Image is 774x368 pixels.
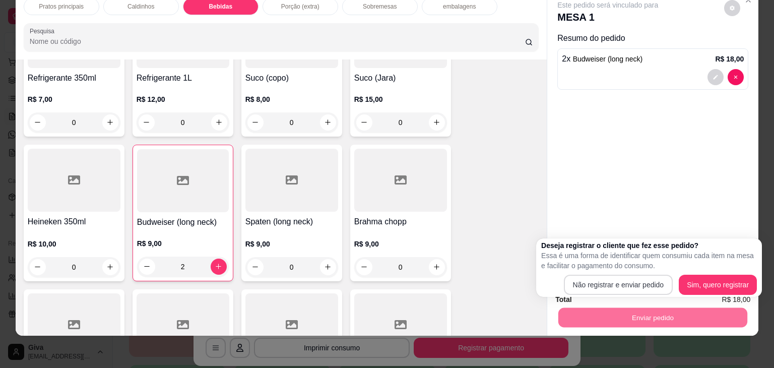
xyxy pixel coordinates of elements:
[557,10,658,24] p: MESA 1
[39,3,84,11] p: Pratos principais
[320,259,336,275] button: increase-product-quantity
[127,3,154,11] p: Caldinhos
[30,27,58,35] label: Pesquisa
[558,308,747,328] button: Enviar pedido
[443,3,476,11] p: embalagens
[564,275,673,295] button: Não registrar e enviar pedido
[715,54,744,64] p: R$ 18,00
[722,294,750,305] span: R$ 18,00
[281,3,319,11] p: Porção (extra)
[354,239,447,249] p: R$ 9,00
[356,259,372,275] button: decrease-product-quantity
[102,259,118,275] button: increase-product-quantity
[707,69,724,85] button: decrease-product-quantity
[429,259,445,275] button: increase-product-quantity
[247,114,264,131] button: decrease-product-quantity
[102,114,118,131] button: increase-product-quantity
[137,72,229,84] h4: Refrigerante 1L
[245,94,338,104] p: R$ 8,00
[557,32,748,44] p: Resumo do pedido
[139,114,155,131] button: decrease-product-quantity
[247,259,264,275] button: decrease-product-quantity
[728,69,744,85] button: decrease-product-quantity
[555,295,571,303] strong: Total
[30,114,46,131] button: decrease-product-quantity
[139,259,155,275] button: decrease-product-quantity
[320,114,336,131] button: increase-product-quantity
[211,114,227,131] button: increase-product-quantity
[28,72,120,84] h4: Refrigerante 350ml
[354,216,447,228] h4: Brahma chopp
[137,238,229,249] p: R$ 9,00
[363,3,397,11] p: Sobremesas
[209,3,232,11] p: Bebidas
[573,55,643,63] span: Budweiser (long neck)
[354,72,447,84] h4: Suco (Jara)
[541,240,757,251] h2: Deseja registrar o cliente que fez esse pedido?
[541,251,757,271] p: Essa é uma forma de identificar quem consumiu cada item na mesa e facilitar o pagamento do consumo.
[245,216,338,228] h4: Spaten (long neck)
[562,53,642,65] p: 2 x
[245,239,338,249] p: R$ 9,00
[354,94,447,104] p: R$ 15,00
[679,275,757,295] button: Sim, quero registrar
[30,36,525,46] input: Pesquisa
[30,259,46,275] button: decrease-product-quantity
[245,72,338,84] h4: Suco (copo)
[28,94,120,104] p: R$ 7,00
[356,114,372,131] button: decrease-product-quantity
[28,239,120,249] p: R$ 10,00
[211,259,227,275] button: increase-product-quantity
[137,216,229,228] h4: Budweiser (long neck)
[28,216,120,228] h4: Heineken 350ml
[429,114,445,131] button: increase-product-quantity
[137,94,229,104] p: R$ 12,00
